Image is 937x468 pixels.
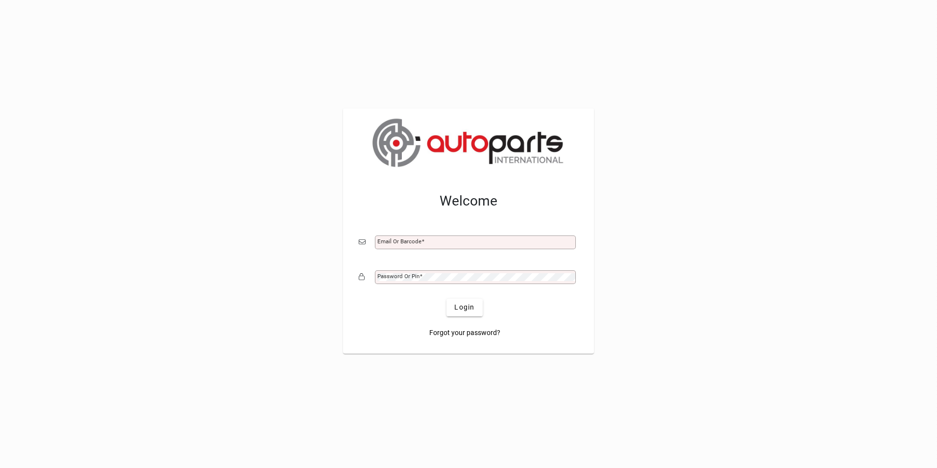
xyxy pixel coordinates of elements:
[425,324,504,342] a: Forgot your password?
[359,193,578,209] h2: Welcome
[377,273,419,280] mat-label: Password or Pin
[377,238,421,245] mat-label: Email or Barcode
[429,328,500,338] span: Forgot your password?
[454,302,474,312] span: Login
[446,299,482,316] button: Login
